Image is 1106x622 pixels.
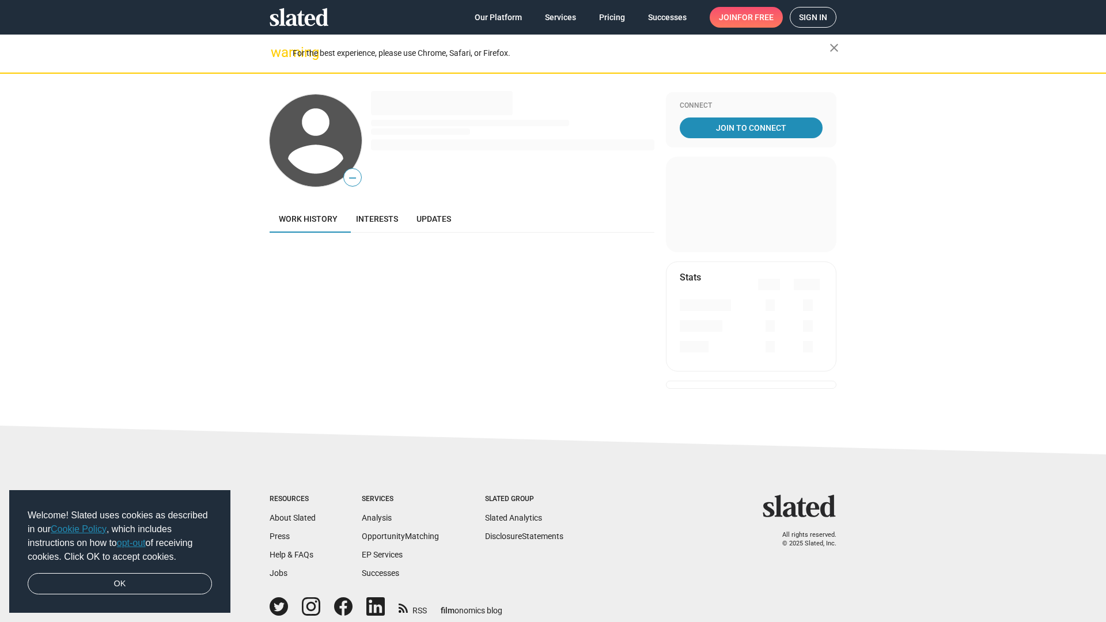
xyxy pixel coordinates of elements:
[416,214,451,223] span: Updates
[599,7,625,28] span: Pricing
[28,509,212,564] span: Welcome! Slated uses cookies as described in our , which includes instructions on how to of recei...
[362,550,403,559] a: EP Services
[680,271,701,283] mat-card-title: Stats
[362,495,439,504] div: Services
[441,596,502,616] a: filmonomics blog
[475,7,522,28] span: Our Platform
[827,41,841,55] mat-icon: close
[799,7,827,27] span: Sign in
[362,532,439,541] a: OpportunityMatching
[9,490,230,613] div: cookieconsent
[407,205,460,233] a: Updates
[485,513,542,522] a: Slated Analytics
[270,532,290,541] a: Press
[270,550,313,559] a: Help & FAQs
[356,214,398,223] span: Interests
[545,7,576,28] span: Services
[719,7,774,28] span: Join
[293,45,829,61] div: For the best experience, please use Chrome, Safari, or Firefox.
[362,568,399,578] a: Successes
[279,214,338,223] span: Work history
[710,7,783,28] a: Joinfor free
[737,7,774,28] span: for free
[485,532,563,541] a: DisclosureStatements
[362,513,392,522] a: Analysis
[270,205,347,233] a: Work history
[680,101,823,111] div: Connect
[770,531,836,548] p: All rights reserved. © 2025 Slated, Inc.
[590,7,634,28] a: Pricing
[485,495,563,504] div: Slated Group
[648,7,687,28] span: Successes
[270,568,287,578] a: Jobs
[117,538,146,548] a: opt-out
[680,117,823,138] a: Join To Connect
[790,7,836,28] a: Sign in
[399,598,427,616] a: RSS
[465,7,531,28] a: Our Platform
[682,117,820,138] span: Join To Connect
[51,524,107,534] a: Cookie Policy
[28,573,212,595] a: dismiss cookie message
[270,513,316,522] a: About Slated
[347,205,407,233] a: Interests
[270,495,316,504] div: Resources
[441,606,454,615] span: film
[344,170,361,185] span: —
[271,45,285,59] mat-icon: warning
[536,7,585,28] a: Services
[639,7,696,28] a: Successes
